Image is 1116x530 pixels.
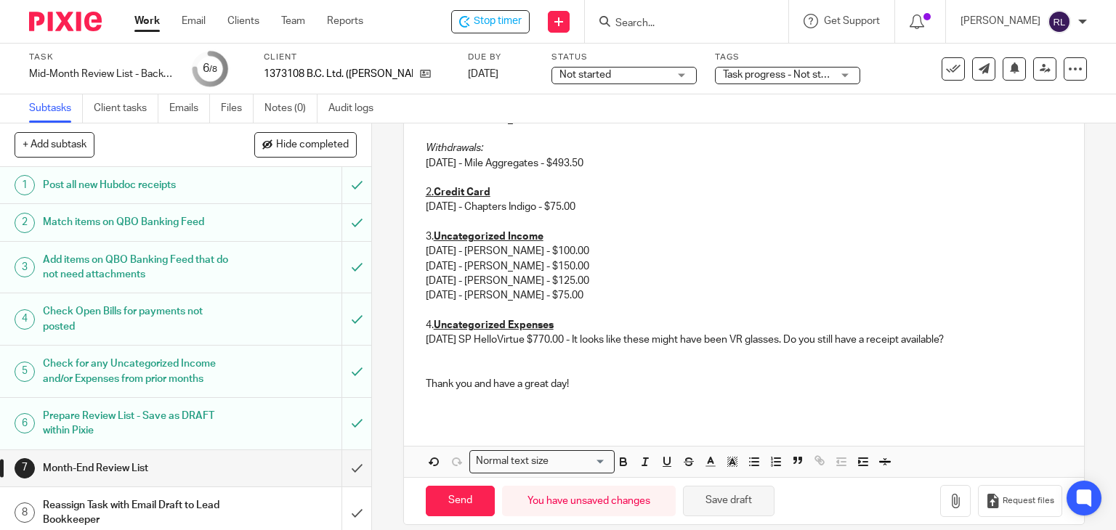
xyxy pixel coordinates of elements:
[502,486,676,517] div: You have unsaved changes
[203,60,217,77] div: 6
[824,16,880,26] span: Get Support
[15,257,35,277] div: 3
[15,132,94,157] button: + Add subtask
[221,94,254,123] a: Files
[434,320,554,330] u: Uncategorized Expenses
[715,52,860,63] label: Tags
[426,318,1063,333] p: 4.
[327,14,363,28] a: Reports
[426,362,1063,391] p: Thank you and have a great day!
[43,174,232,196] h1: Post all new Hubdoc receipts
[1003,495,1054,507] span: Request files
[15,309,35,330] div: 4
[328,94,384,123] a: Audit logs
[15,458,35,478] div: 7
[134,14,160,28] a: Work
[614,17,745,30] input: Search
[683,486,775,517] button: Save draft
[29,67,174,81] div: Mid-Month Review List - Backup Bkpr - September
[15,362,35,382] div: 5
[551,52,697,63] label: Status
[426,143,483,153] em: Withdrawals:
[1048,10,1071,33] img: svg%3E
[264,67,413,81] p: 1373108 B.C. Ltd. ([PERSON_NAME])
[554,454,606,469] input: Search for option
[94,94,158,123] a: Client tasks
[43,249,232,286] h1: Add items on QBO Banking Feed that do not need attachments
[426,200,1063,214] p: [DATE] - Chapters Indigo - $75.00
[43,301,232,338] h1: Check Open Bills for payments not posted
[43,405,232,442] h1: Prepare Review List - Save as DRAFT within Pixie
[961,14,1040,28] p: [PERSON_NAME]
[43,457,232,479] h1: Month-End Review List
[473,454,552,469] span: Normal text size
[169,94,210,123] a: Emails
[468,69,498,79] span: [DATE]
[469,450,615,473] div: Search for option
[426,156,1063,171] p: [DATE] - Mile Aggregates - $493.50
[264,94,318,123] a: Notes (0)
[559,70,611,80] span: Not started
[29,12,102,31] img: Pixie
[264,52,450,63] label: Client
[43,353,232,390] h1: Check for any Uncategorized Income and/or Expenses from prior months
[43,211,232,233] h1: Match items on QBO Banking Feed
[227,14,259,28] a: Clients
[29,94,83,123] a: Subtasks
[15,213,35,233] div: 2
[426,486,495,517] input: Send
[426,187,434,197] u: 2.
[426,288,1063,303] p: [DATE] - [PERSON_NAME] - $75.00
[281,14,305,28] a: Team
[209,65,217,73] small: /8
[15,502,35,523] div: 8
[474,14,522,29] span: Stop timer
[468,52,533,63] label: Due by
[434,187,490,197] u: Credit Card
[254,132,357,157] button: Hide completed
[434,232,543,242] u: Uncategorized Income
[426,274,1063,288] p: [DATE] - [PERSON_NAME] - $125.00
[426,244,1063,258] p: [DATE] - [PERSON_NAME] - $100.00
[426,259,1063,274] p: [DATE] - [PERSON_NAME] - $150.00
[182,14,206,28] a: Email
[15,175,35,195] div: 1
[276,139,349,151] span: Hide completed
[426,333,1063,347] p: [DATE] SP HelloVirtue $770.00 - It looks like these might have been VR glasses. Do you still have...
[29,52,174,63] label: Task
[15,413,35,433] div: 6
[978,485,1062,518] button: Request files
[426,229,1063,244] p: 3.
[723,70,861,80] span: Task progress - Not started + 1
[451,10,530,33] div: 1373108 B.C. Ltd. (Matthew Patenaude) - Mid-Month Review List - Backup Bkpr - September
